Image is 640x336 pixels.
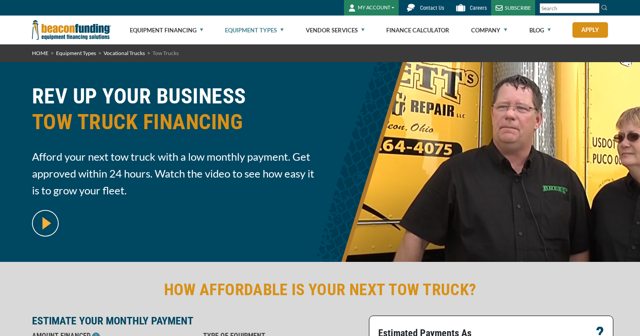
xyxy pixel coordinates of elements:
[529,16,551,44] a: Blog
[152,50,179,56] span: Tow Trucks
[471,16,507,44] a: Company
[32,83,315,142] h1: REV UP YOUR BUSINESS
[104,50,145,56] a: Vocational Trucks
[590,5,597,12] a: Clear search text
[225,16,284,44] a: Equipment Types
[32,50,48,56] a: HOME
[32,148,315,199] span: Afford your next tow truck with a low monthly payment. Get approved within 24 hours. Watch the vi...
[32,280,608,300] h2: HOW AFFORDABLE IS YOUR NEXT TOW TRUCK?
[32,109,315,135] span: TOW TRUCK FINANCING
[306,16,364,44] a: Vendor Services
[32,316,364,326] p: ESTIMATE YOUR MONTHLY PAYMENT
[130,16,203,44] a: Equipment Financing
[572,22,608,38] a: Apply
[420,5,444,11] span: Contact Us
[540,3,600,13] input: Search
[386,16,449,44] a: Finance Calculator
[601,4,608,11] img: Search
[32,16,111,44] img: Beacon Funding Corporation logo
[32,210,59,237] img: video modal pop-up play button
[56,50,96,56] a: Equipment Types
[470,5,487,11] span: Careers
